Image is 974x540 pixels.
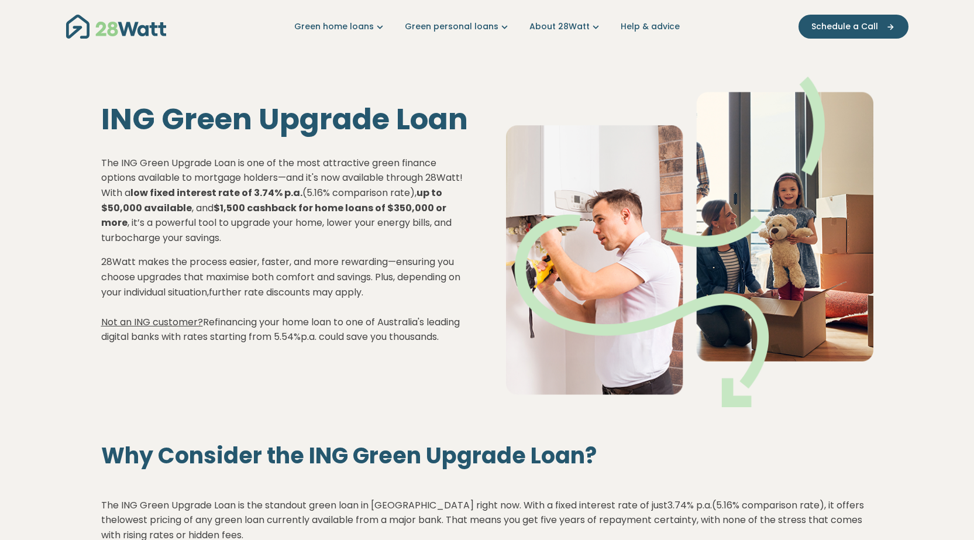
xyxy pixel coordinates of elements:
a: Green personal loans [405,20,511,33]
img: 28Watt [66,15,166,39]
strong: $1,500 cashback for home loans of $350,000 or more [101,201,446,230]
p: The ING Green Upgrade Loan is one of the most attractive green finance options available to mortg... [101,156,469,246]
a: About 28Watt [529,20,602,33]
span: 3.74% p.a. [667,498,712,512]
strong: up to $50,000 available [101,186,442,215]
span: lowest pricing of any green loan currently available from a major bank [117,513,442,527]
nav: Main navigation [66,12,908,42]
h1: ING Green Upgrade Loan [101,102,469,137]
p: 28Watt makes the process easier, faster, and more rewarding—ensuring you choose upgrades that max... [101,254,469,345]
strong: low fixed interest rate of 3.74% p.a. [130,186,302,200]
span: further rate discounts may apply [209,286,362,299]
span: Schedule a Call [811,20,878,33]
button: Schedule a Call [799,15,908,39]
a: Green home loans [294,20,386,33]
h2: Why Consider the ING Green Upgrade Loan? [101,442,873,469]
a: Help & advice [621,20,680,33]
span: Not an ING customer? [101,315,203,329]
